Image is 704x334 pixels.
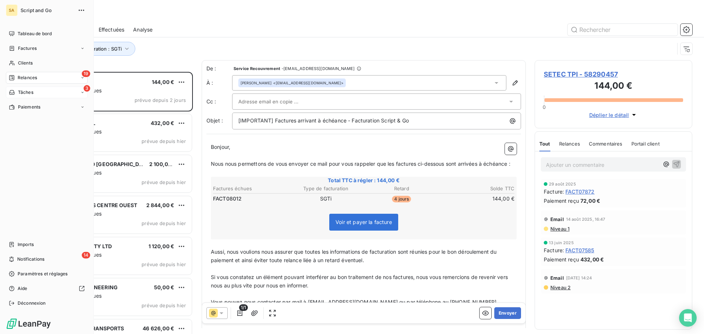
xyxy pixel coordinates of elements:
[206,65,232,72] span: De :
[206,79,232,87] label: À :
[241,80,344,85] div: <[EMAIL_ADDRESS][DOMAIN_NAME]>
[142,302,186,308] span: prévue depuis hier
[143,325,174,331] span: 46 626,00 €
[550,226,569,232] span: Niveau 1
[631,141,660,147] span: Portail client
[568,24,678,36] input: Rechercher
[543,104,546,110] span: 0
[146,202,175,208] span: 2 844,00 €
[6,4,18,16] div: SA
[18,30,52,37] span: Tableau de bord
[238,96,317,107] input: Adresse email en copie ...
[211,144,230,150] span: Bonjour,
[549,241,574,245] span: 13 juin 2025
[152,79,174,85] span: 144,00 €
[154,284,174,290] span: 50,00 €
[18,104,40,110] span: Paiements
[135,97,186,103] span: prévue depuis 2 jours
[238,117,409,124] span: [IMPORTANT] Factures arrivant à échéance - Facturation Script & Go
[587,111,640,119] button: Déplier le détail
[18,241,34,248] span: Imports
[6,283,88,294] a: Aide
[211,161,510,167] span: Nous nous permettons de vous envoyer ce mail pour vous rappeler que les factures ci-dessous sont ...
[18,285,27,292] span: Aide
[440,185,515,192] th: Solde TTC
[544,246,564,254] span: Facture :
[544,79,683,94] h3: 144,00 €
[206,117,223,124] span: Objet :
[589,141,623,147] span: Commentaires
[282,66,355,71] span: - [EMAIL_ADDRESS][DOMAIN_NAME]
[142,138,186,144] span: prévue depuis hier
[18,60,33,66] span: Clients
[241,80,272,85] span: [PERSON_NAME]
[18,89,33,96] span: Tâches
[580,197,600,205] span: 72,00 €
[21,7,73,13] span: Script and Go
[544,256,579,263] span: Paiement reçu
[580,256,604,263] span: 432,00 €
[544,188,564,195] span: Facture :
[35,72,193,334] div: grid
[559,141,580,147] span: Relances
[550,275,564,281] span: Email
[206,98,232,105] label: Cc :
[544,197,579,205] span: Paiement reçu
[550,216,564,222] span: Email
[142,179,186,185] span: prévue depuis hier
[566,217,605,221] span: 14 août 2025, 16:47
[550,285,571,290] span: Niveau 2
[239,304,248,311] span: 1/1
[82,70,90,77] span: 19
[565,188,594,195] span: FACT07872
[544,69,683,79] span: SETEC TPI - 58290457
[17,256,44,263] span: Notifications
[539,141,550,147] span: Tout
[18,300,46,307] span: Déconnexion
[679,309,697,327] div: Open Intercom Messenger
[289,185,364,192] th: Type de facturation
[566,276,592,280] span: [DATE] 14:24
[6,318,51,330] img: Logo LeanPay
[84,85,90,92] span: 3
[82,252,90,258] span: 14
[149,161,176,167] span: 2 100,00 €
[148,243,175,249] span: 1 120,00 €
[212,177,516,184] span: Total TTC à régler : 144,00 €
[18,271,67,277] span: Paramètres et réglages
[589,111,629,119] span: Déplier le détail
[565,246,594,254] span: FACT07585
[52,161,151,167] span: L'HOPITAL NORD [GEOGRAPHIC_DATA]
[18,74,37,81] span: Relances
[211,299,498,305] span: Vous pouvez nous contacter par mail à [EMAIL_ADDRESS][DOMAIN_NAME] ou par téléphone au [PHONE_NUM...
[99,26,125,33] span: Effectuées
[335,219,392,225] span: Voir et payer la facture
[494,307,521,319] button: Envoyer
[211,274,509,289] span: Si vous constatez un élément pouvant interférer au bon traitement de nos factures, nous vous reme...
[213,185,288,192] th: Factures échues
[18,45,37,52] span: Factures
[133,26,153,33] span: Analyse
[213,195,242,202] span: FACT08012
[151,120,174,126] span: 432,00 €
[142,261,186,267] span: prévue depuis hier
[440,195,515,203] td: 144,00 €
[289,195,364,203] td: SGTi
[234,66,280,71] span: Service Recouvrement
[52,202,137,208] span: EGIS BATIMENTS CENTRE OUEST
[392,196,411,202] span: 4 jours
[142,220,186,226] span: prévue depuis hier
[364,185,439,192] th: Retard
[211,249,498,263] span: Aussi, nous voulions nous assurer que toutes les informations de facturation sont réunies pour le...
[549,182,576,186] span: 29 août 2025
